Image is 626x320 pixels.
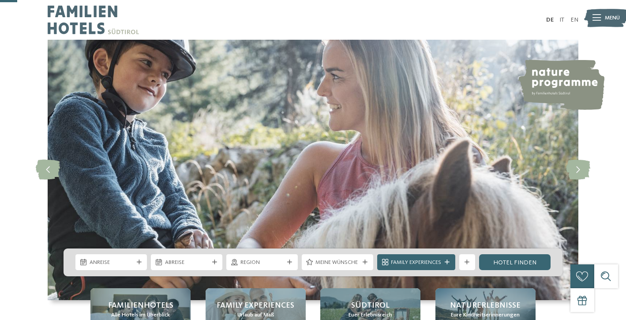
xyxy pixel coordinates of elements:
[570,17,578,23] a: EN
[450,300,521,311] span: Naturerlebnisse
[90,259,133,267] span: Anreise
[349,311,392,319] span: Euer Erlebnisreich
[315,259,359,267] span: Meine Wünsche
[351,300,390,311] span: Südtirol
[217,300,294,311] span: Family Experiences
[237,311,274,319] span: Urlaub auf Maß
[559,17,564,23] a: IT
[546,17,554,23] a: DE
[479,254,551,270] a: Hotel finden
[108,300,173,311] span: Familienhotels
[48,40,578,300] img: Familienhotels Südtirol: The happy family places
[240,259,284,267] span: Region
[391,259,441,267] span: Family Experiences
[111,311,170,319] span: Alle Hotels im Überblick
[451,311,520,319] span: Eure Kindheitserinnerungen
[605,14,620,22] span: Menü
[517,60,604,110] img: nature programme by Familienhotels Südtirol
[165,259,209,267] span: Abreise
